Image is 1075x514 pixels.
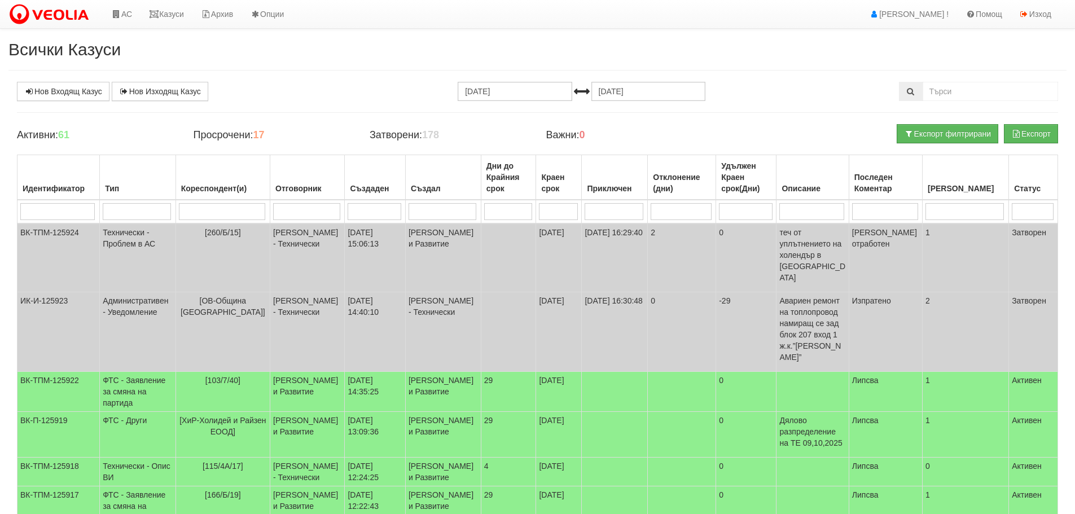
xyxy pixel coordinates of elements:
p: Дялово разпределение на ТЕ 09,10,2025 [779,415,845,449]
span: [103/7/40] [205,376,240,385]
span: 29 [484,490,493,499]
td: ВК-ТПМ-125924 [17,223,100,292]
td: [DATE] [536,458,582,486]
span: 4 [484,462,489,471]
td: 0 [716,372,776,412]
th: Краен срок: No sort applied, activate to apply an ascending sort [536,155,582,200]
h4: Просрочени: [193,130,352,141]
td: [PERSON_NAME] и Развитие [405,223,481,292]
div: Отклонение (дни) [651,169,713,196]
td: [DATE] 14:40:10 [345,292,405,372]
td: [DATE] [536,412,582,458]
span: Липсва [852,376,879,385]
td: ВК-П-125919 [17,412,100,458]
span: 29 [484,376,493,385]
th: Създал: No sort applied, activate to apply an ascending sort [405,155,481,200]
td: 2 [922,292,1008,372]
td: Административен - Уведомление [100,292,175,372]
p: теч от уплътнението на холендър в [GEOGRAPHIC_DATA] [779,227,845,283]
img: VeoliaLogo.png [8,3,94,27]
th: Удължен Краен срок(Дни): No sort applied, activate to apply an ascending sort [716,155,776,200]
td: [PERSON_NAME] и Развитие [270,412,345,458]
td: 0 [648,292,716,372]
span: [115/4А/17] [203,462,243,471]
th: Описание: No sort applied, activate to apply an ascending sort [776,155,849,200]
th: Приключен: No sort applied, activate to apply an ascending sort [582,155,648,200]
div: Краен срок [539,169,578,196]
td: [DATE] 12:24:25 [345,458,405,486]
th: Кореспондент(и): No sort applied, activate to apply an ascending sort [175,155,270,200]
div: Тип [103,181,172,196]
b: 178 [422,129,439,140]
div: Удължен Краен срок(Дни) [719,158,773,196]
td: [PERSON_NAME] - Технически [270,223,345,292]
td: [DATE] 15:06:13 [345,223,405,292]
div: Статус [1012,181,1055,196]
td: 1 [922,372,1008,412]
td: 0 [716,223,776,292]
span: [ОВ-Община [GEOGRAPHIC_DATA]] [181,296,265,317]
td: ФТС - Други [100,412,175,458]
div: [PERSON_NAME] [925,181,1006,196]
td: 0 [716,458,776,486]
td: 1 [922,223,1008,292]
div: Описание [779,181,845,196]
th: Създаден: No sort applied, activate to apply an ascending sort [345,155,405,200]
td: [DATE] 16:29:40 [582,223,648,292]
h2: Всички Казуси [8,40,1067,59]
h4: Затворени: [370,130,529,141]
span: Липсва [852,490,879,499]
span: [260/Б/15] [205,228,241,237]
b: 17 [253,129,264,140]
td: Технически - Проблем в АС [100,223,175,292]
div: Създаден [348,181,402,196]
td: [DATE] 16:30:48 [582,292,648,372]
a: Нов Входящ Казус [17,82,109,101]
td: [DATE] [536,223,582,292]
td: Активен [1009,372,1058,412]
td: [PERSON_NAME] и Развитие [405,372,481,412]
td: ВК-ТПМ-125922 [17,372,100,412]
button: Експорт филтрирани [897,124,998,143]
th: Отговорник: No sort applied, activate to apply an ascending sort [270,155,345,200]
div: Създал [409,181,478,196]
td: Технически - Опис ВИ [100,458,175,486]
td: ИК-И-125923 [17,292,100,372]
span: Изпратено [852,296,891,305]
td: [DATE] 14:35:25 [345,372,405,412]
div: Кореспондент(и) [179,181,267,196]
td: 1 [922,412,1008,458]
td: Затворен [1009,223,1058,292]
span: Липсва [852,416,879,425]
h4: Важни: [546,130,705,141]
a: Нов Изходящ Казус [112,82,208,101]
td: [DATE] 13:09:36 [345,412,405,458]
b: 0 [580,129,585,140]
h4: Активни: [17,130,176,141]
b: 61 [58,129,69,140]
td: Активен [1009,412,1058,458]
button: Експорт [1004,124,1058,143]
th: Статус: No sort applied, activate to apply an ascending sort [1009,155,1058,200]
div: Приключен [585,181,644,196]
td: [PERSON_NAME] - Технически [270,292,345,372]
th: Дни до Крайния срок: No sort applied, activate to apply an ascending sort [481,155,536,200]
td: [PERSON_NAME] - Технически [270,458,345,486]
td: ВК-ТПМ-125918 [17,458,100,486]
span: 29 [484,416,493,425]
td: Затворен [1009,292,1058,372]
p: Авариен ремонт на топлопровод намиращ се зад блок 207 вход 1 ж.к.”[PERSON_NAME]” [779,295,845,363]
td: 2 [648,223,716,292]
td: 0 [922,458,1008,486]
span: [PERSON_NAME] отработен [852,228,917,248]
span: [ХиР-Холидей и Райзен ЕООД] [179,416,266,436]
div: Дни до Крайния срок [484,158,533,196]
input: Търсене по Идентификатор, Бл/Вх/Ап, Тип, Описание, Моб. Номер, Имейл, Файл, Коментар, [923,82,1058,101]
td: [PERSON_NAME] - Технически [405,292,481,372]
th: Брой Файлове: No sort applied, activate to apply an ascending sort [922,155,1008,200]
span: [166/Б/19] [205,490,241,499]
div: Последен Коментар [852,169,919,196]
td: ФТС - Заявление за смяна на партида [100,372,175,412]
div: Отговорник [273,181,341,196]
td: [DATE] [536,372,582,412]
